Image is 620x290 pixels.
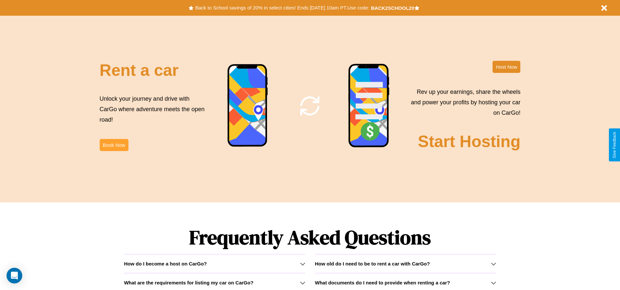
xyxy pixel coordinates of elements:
[315,261,430,266] h3: How old do I need to be to rent a car with CarGo?
[407,87,520,118] p: Rev up your earnings, share the wheels and power your profits by hosting your car on CarGo!
[193,3,371,12] button: Back to School savings of 20% in select cities! Ends [DATE] 10am PT.Use code:
[124,280,253,285] h3: What are the requirements for listing my car on CarGo?
[100,61,179,80] h2: Rent a car
[100,94,207,125] p: Unlock your journey and drive with CarGo where adventure meets the open road!
[315,280,450,285] h3: What documents do I need to provide when renting a car?
[493,61,520,73] button: Host Now
[612,132,617,158] div: Give Feedback
[227,64,268,148] img: phone
[100,139,128,151] button: Book Now
[124,261,207,266] h3: How do I become a host on CarGo?
[348,63,390,148] img: phone
[7,268,22,283] div: Open Intercom Messenger
[418,132,521,151] h2: Start Hosting
[371,5,414,11] b: BACK2SCHOOL20
[124,221,496,254] h1: Frequently Asked Questions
